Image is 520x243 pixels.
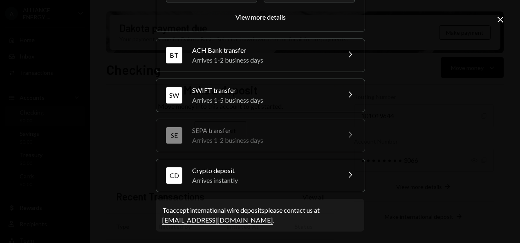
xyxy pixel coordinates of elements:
button: SESEPA transferArrives 1-2 business days [156,119,365,152]
button: CDCrypto depositArrives instantly [156,159,365,192]
div: BT [166,47,182,63]
div: View more details [235,13,286,21]
a: [EMAIL_ADDRESS][DOMAIN_NAME] [162,216,273,225]
div: ACH Bank transfer [192,45,335,55]
button: BTACH Bank transferArrives 1-2 business days [156,39,365,72]
div: Arrives 1-2 business days [192,55,335,65]
div: SW [166,87,182,103]
div: SWIFT transfer [192,85,335,95]
div: CD [166,167,182,184]
div: SEPA transfer [192,126,335,135]
div: SE [166,127,182,144]
div: Crypto deposit [192,166,335,175]
div: To accept international wire deposits please contact us at . [162,205,358,225]
div: Arrives 1-2 business days [192,135,335,145]
button: View more details [235,13,286,22]
div: Arrives 1-5 business days [192,95,335,105]
button: SWSWIFT transferArrives 1-5 business days [156,79,365,112]
div: Arrives instantly [192,175,335,185]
